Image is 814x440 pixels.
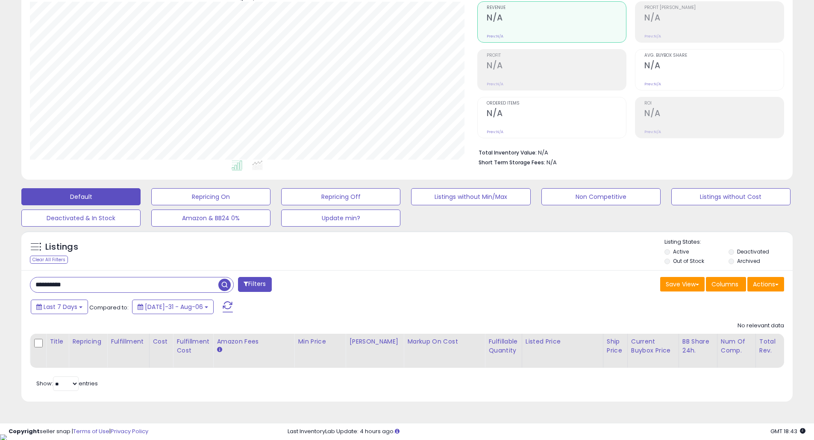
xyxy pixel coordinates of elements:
[145,303,203,311] span: [DATE]-31 - Aug-06
[644,61,784,72] h2: N/A
[44,303,77,311] span: Last 7 Days
[644,6,784,10] span: Profit [PERSON_NAME]
[487,61,626,72] h2: N/A
[9,427,40,435] strong: Copyright
[631,337,675,355] div: Current Buybox Price
[487,53,626,58] span: Profit
[487,34,503,39] small: Prev: N/A
[759,337,790,355] div: Total Rev.
[682,337,714,355] div: BB Share 24h.
[153,337,170,346] div: Cost
[404,334,485,368] th: The percentage added to the cost of goods (COGS) that forms the calculator for Min & Max prices.
[721,337,752,355] div: Num of Comp.
[151,188,270,205] button: Repricing On
[706,277,746,291] button: Columns
[526,337,599,346] div: Listed Price
[487,82,503,87] small: Prev: N/A
[217,346,222,354] small: Amazon Fees.
[349,337,400,346] div: [PERSON_NAME]
[89,303,129,312] span: Compared to:
[487,101,626,106] span: Ordered Items
[479,147,778,157] li: N/A
[547,158,557,166] span: N/A
[644,82,661,87] small: Prev: N/A
[644,129,661,134] small: Prev: N/A
[479,149,537,156] b: Total Inventory Value:
[488,337,518,355] div: Fulfillable Quantity
[607,337,624,355] div: Ship Price
[111,337,145,346] div: Fulfillment
[487,6,626,10] span: Revenue
[111,427,148,435] a: Privacy Policy
[673,257,704,265] label: Out of Stock
[73,427,109,435] a: Terms of Use
[9,428,148,436] div: seller snap | |
[176,337,209,355] div: Fulfillment Cost
[479,159,545,166] b: Short Term Storage Fees:
[487,129,503,134] small: Prev: N/A
[407,337,481,346] div: Markup on Cost
[50,337,65,346] div: Title
[238,277,271,292] button: Filters
[487,108,626,120] h2: N/A
[281,188,400,205] button: Repricing Off
[738,322,784,330] div: No relevant data
[298,337,342,346] div: Min Price
[644,13,784,24] h2: N/A
[541,188,661,205] button: Non Competitive
[737,248,769,255] label: Deactivated
[711,280,738,288] span: Columns
[281,210,400,227] button: Update min?
[288,428,805,436] div: Last InventoryLab Update: 4 hours ago.
[644,53,784,58] span: Avg. Buybox Share
[673,248,689,255] label: Active
[664,238,793,246] p: Listing States:
[30,256,68,264] div: Clear All Filters
[644,101,784,106] span: ROI
[487,13,626,24] h2: N/A
[45,241,78,253] h5: Listings
[217,337,291,346] div: Amazon Fees
[151,210,270,227] button: Amazon & BB24 0%
[644,108,784,120] h2: N/A
[644,34,661,39] small: Prev: N/A
[671,188,790,205] button: Listings without Cost
[747,277,784,291] button: Actions
[36,379,98,388] span: Show: entries
[31,300,88,314] button: Last 7 Days
[21,210,141,227] button: Deactivated & In Stock
[660,277,705,291] button: Save View
[132,300,214,314] button: [DATE]-31 - Aug-06
[770,427,805,435] span: 2025-08-14 18:43 GMT
[737,257,760,265] label: Archived
[411,188,530,205] button: Listings without Min/Max
[21,188,141,205] button: Default
[72,337,103,346] div: Repricing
